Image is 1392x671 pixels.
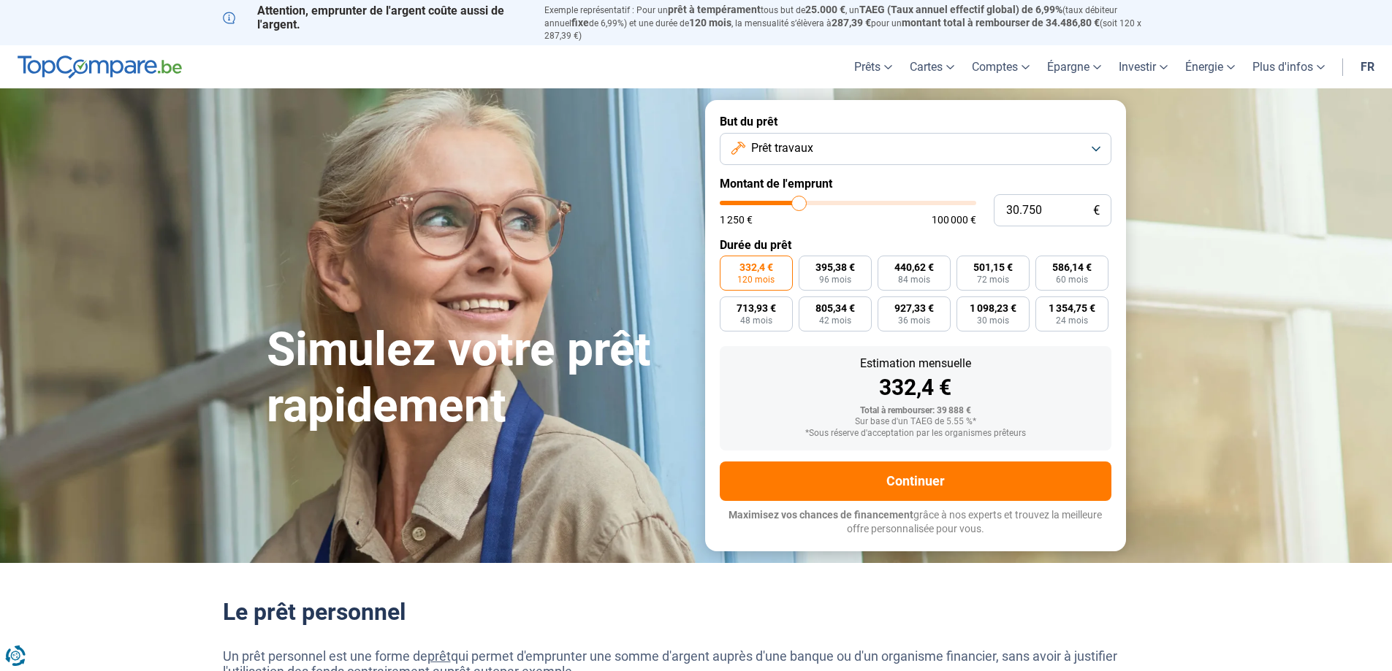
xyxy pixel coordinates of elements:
[720,508,1111,537] p: grâce à nos experts et trouvez la meilleure offre personnalisée pour vous.
[729,509,913,521] span: Maximisez vos chances de financement
[737,275,775,284] span: 120 mois
[731,377,1100,399] div: 332,4 €
[267,322,688,434] h1: Simulez votre prêt rapidement
[737,303,776,313] span: 713,93 €
[832,17,871,28] span: 287,39 €
[1056,275,1088,284] span: 60 mois
[815,262,855,272] span: 395,38 €
[845,45,901,88] a: Prêts
[963,45,1038,88] a: Comptes
[901,45,963,88] a: Cartes
[720,215,753,225] span: 1 250 €
[720,133,1111,165] button: Prêt travaux
[731,417,1100,427] div: Sur base d'un TAEG de 5.55 %*
[731,358,1100,369] div: Estimation mensuelle
[805,4,845,15] span: 25.000 €
[1049,303,1095,313] span: 1 354,75 €
[571,17,589,28] span: fixe
[1110,45,1176,88] a: Investir
[223,598,1170,626] h2: Le prêt personnel
[970,303,1016,313] span: 1 098,23 €
[740,316,772,325] span: 48 mois
[751,140,813,156] span: Prêt travaux
[739,262,773,272] span: 332,4 €
[815,303,855,313] span: 805,34 €
[1244,45,1334,88] a: Plus d'infos
[720,177,1111,191] label: Montant de l'emprunt
[720,461,1111,501] button: Continuer
[18,55,182,79] img: TopCompare
[819,275,851,284] span: 96 mois
[544,4,1170,42] p: Exemple représentatif : Pour un tous but de , un (taux débiteur annuel de 6,99%) et une durée de ...
[720,238,1111,252] label: Durée du prêt
[689,17,731,28] span: 120 mois
[1052,262,1092,272] span: 586,14 €
[977,275,1009,284] span: 72 mois
[977,316,1009,325] span: 30 mois
[894,262,934,272] span: 440,62 €
[668,4,761,15] span: prêt à tempérament
[1056,316,1088,325] span: 24 mois
[720,115,1111,129] label: But du prêt
[731,429,1100,439] div: *Sous réserve d'acceptation par les organismes prêteurs
[1093,204,1100,217] span: €
[1038,45,1110,88] a: Épargne
[1176,45,1244,88] a: Énergie
[898,316,930,325] span: 36 mois
[427,648,451,664] a: prêt
[894,303,934,313] span: 927,33 €
[902,17,1100,28] span: montant total à rembourser de 34.486,80 €
[1352,45,1383,88] a: fr
[973,262,1013,272] span: 501,15 €
[932,215,976,225] span: 100 000 €
[731,406,1100,416] div: Total à rembourser: 39 888 €
[898,275,930,284] span: 84 mois
[819,316,851,325] span: 42 mois
[223,4,527,31] p: Attention, emprunter de l'argent coûte aussi de l'argent.
[859,4,1062,15] span: TAEG (Taux annuel effectif global) de 6,99%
